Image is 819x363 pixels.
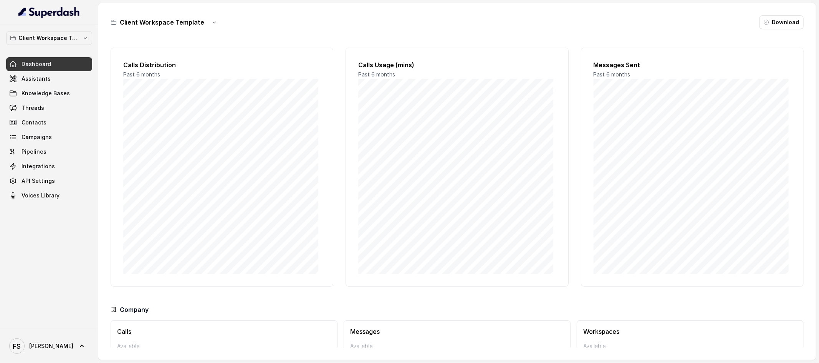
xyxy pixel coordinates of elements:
[358,71,395,78] span: Past 6 months
[29,342,73,350] span: [PERSON_NAME]
[6,159,92,173] a: Integrations
[22,90,70,97] span: Knowledge Bases
[358,60,556,70] h2: Calls Usage (mins)
[22,133,52,141] span: Campaigns
[22,148,46,156] span: Pipelines
[6,174,92,188] a: API Settings
[117,327,331,336] h3: Calls
[22,119,46,126] span: Contacts
[120,305,149,314] h3: Company
[22,177,55,185] span: API Settings
[594,60,791,70] h2: Messages Sent
[18,33,80,43] p: Client Workspace Template
[123,71,160,78] span: Past 6 months
[350,327,564,336] h3: Messages
[6,31,92,45] button: Client Workspace Template
[6,130,92,144] a: Campaigns
[594,71,630,78] span: Past 6 months
[18,6,80,18] img: light.svg
[6,57,92,71] a: Dashboard
[583,327,797,336] h3: Workspaces
[6,86,92,100] a: Knowledge Bases
[22,162,55,170] span: Integrations
[22,75,51,83] span: Assistants
[123,60,321,70] h2: Calls Distribution
[120,18,204,27] h3: Client Workspace Template
[759,15,804,29] button: Download
[6,335,92,357] a: [PERSON_NAME]
[117,342,331,350] p: Available
[6,145,92,159] a: Pipelines
[583,342,797,350] p: Available
[6,72,92,86] a: Assistants
[22,192,60,199] span: Voices Library
[22,104,44,112] span: Threads
[6,116,92,129] a: Contacts
[6,189,92,202] a: Voices Library
[350,342,564,350] p: Available
[6,101,92,115] a: Threads
[22,60,51,68] span: Dashboard
[13,342,21,350] text: FS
